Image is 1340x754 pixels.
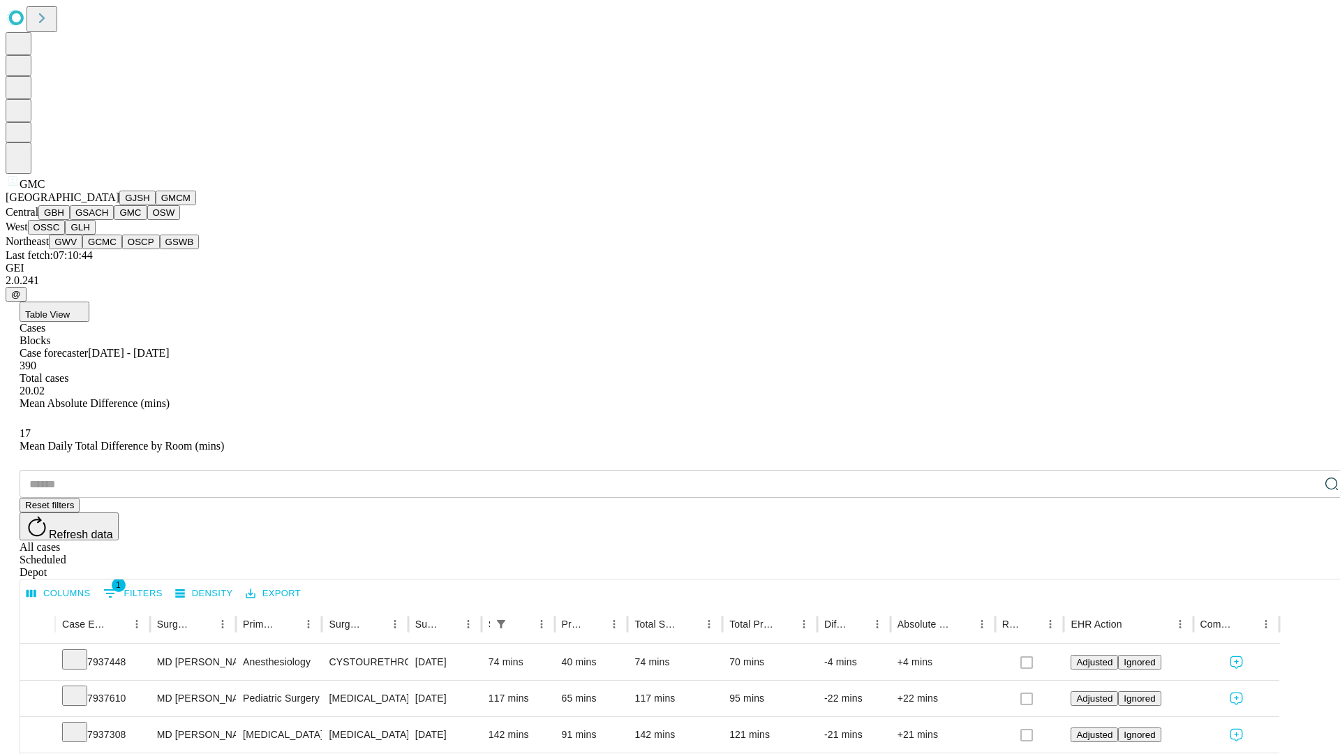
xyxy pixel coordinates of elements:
[20,347,88,359] span: Case forecaster
[20,385,45,397] span: 20.02
[329,681,401,716] div: [MEDICAL_DATA]
[1002,619,1020,630] div: Resolved in EHR
[243,681,315,716] div: Pediatric Surgery
[243,644,315,680] div: Anesthesiology
[100,582,166,605] button: Show filters
[157,644,229,680] div: MD [PERSON_NAME] R Md
[157,681,229,716] div: MD [PERSON_NAME] Jr [PERSON_NAME] P Md
[634,717,715,753] div: 142 mins
[62,644,143,680] div: 7937448
[868,614,887,634] button: Menu
[329,717,401,753] div: [MEDICAL_DATA] PLACEMENT [MEDICAL_DATA]
[1124,614,1143,634] button: Sort
[82,235,122,249] button: GCMC
[1124,730,1155,740] span: Ignored
[213,614,232,634] button: Menu
[415,644,475,680] div: [DATE]
[680,614,699,634] button: Sort
[88,347,169,359] span: [DATE] - [DATE]
[107,614,127,634] button: Sort
[6,235,49,247] span: Northeast
[415,619,438,630] div: Surgery Date
[699,614,719,634] button: Menu
[6,274,1334,287] div: 2.0.241
[898,717,988,753] div: +21 mins
[329,644,401,680] div: CYSTOURETHROSCOPY WITH INSERTION URETERAL [MEDICAL_DATA]
[532,614,551,634] button: Menu
[491,614,511,634] button: Show filters
[824,681,884,716] div: -22 mins
[953,614,972,634] button: Sort
[49,528,113,540] span: Refresh data
[898,619,951,630] div: Absolute Difference
[972,614,992,634] button: Menu
[1200,619,1235,630] div: Comments
[122,235,160,249] button: OSCP
[1071,619,1122,630] div: EHR Action
[6,221,28,232] span: West
[6,206,38,218] span: Central
[491,614,511,634] div: 1 active filter
[729,644,810,680] div: 70 mins
[1170,614,1190,634] button: Menu
[20,372,68,384] span: Total cases
[898,681,988,716] div: +22 mins
[794,614,814,634] button: Menu
[1071,655,1118,670] button: Adjusted
[824,644,884,680] div: -4 mins
[1124,657,1155,667] span: Ignored
[62,619,106,630] div: Case Epic Id
[28,220,66,235] button: OSSC
[127,614,147,634] button: Menu
[11,289,21,300] span: @
[562,644,621,680] div: 40 mins
[65,220,95,235] button: GLH
[415,717,475,753] div: [DATE]
[562,681,621,716] div: 65 mins
[25,500,74,510] span: Reset filters
[156,191,196,205] button: GMCM
[729,619,773,630] div: Total Predicted Duration
[585,614,604,634] button: Sort
[729,717,810,753] div: 121 mins
[562,619,584,630] div: Predicted In Room Duration
[898,644,988,680] div: +4 mins
[157,717,229,753] div: MD [PERSON_NAME]
[243,619,278,630] div: Primary Service
[1076,657,1112,667] span: Adjusted
[1124,693,1155,704] span: Ignored
[1076,693,1112,704] span: Adjusted
[6,249,93,261] span: Last fetch: 07:10:44
[299,614,318,634] button: Menu
[119,191,156,205] button: GJSH
[20,512,119,540] button: Refresh data
[1071,691,1118,706] button: Adjusted
[193,614,213,634] button: Sort
[489,644,548,680] div: 74 mins
[415,681,475,716] div: [DATE]
[1021,614,1041,634] button: Sort
[112,578,126,592] span: 1
[489,717,548,753] div: 142 mins
[62,681,143,716] div: 7937610
[385,614,405,634] button: Menu
[160,235,200,249] button: GSWB
[634,681,715,716] div: 117 mins
[6,262,1334,274] div: GEI
[489,681,548,716] div: 117 mins
[1118,691,1161,706] button: Ignored
[172,583,237,605] button: Density
[27,687,48,711] button: Expand
[20,302,89,322] button: Table View
[824,717,884,753] div: -21 mins
[279,614,299,634] button: Sort
[1256,614,1276,634] button: Menu
[366,614,385,634] button: Sort
[562,717,621,753] div: 91 mins
[25,309,70,320] span: Table View
[634,619,678,630] div: Total Scheduled Duration
[114,205,147,220] button: GMC
[604,614,624,634] button: Menu
[49,235,82,249] button: GWV
[459,614,478,634] button: Menu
